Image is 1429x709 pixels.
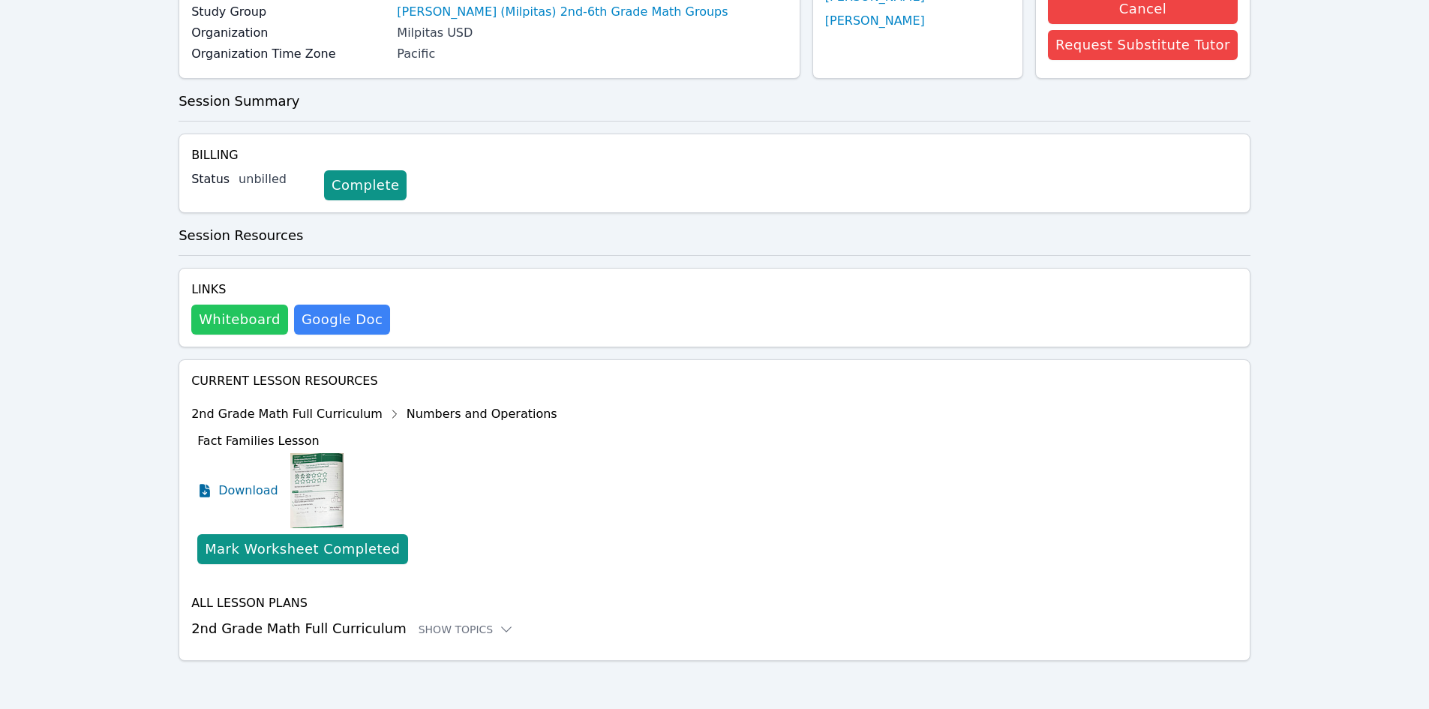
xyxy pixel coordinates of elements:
a: Google Doc [294,305,390,335]
h3: 2nd Grade Math Full Curriculum [191,618,1238,639]
div: Mark Worksheet Completed [205,539,400,560]
h4: Links [191,281,390,299]
h3: Session Resources [179,225,1250,246]
img: Fact Families Lesson [290,453,344,528]
label: Organization [191,24,388,42]
h4: All Lesson Plans [191,594,1238,612]
span: Download [218,482,278,500]
a: [PERSON_NAME] (Milpitas) 2nd-6th Grade Math Groups [397,3,728,21]
h4: Billing [191,146,1238,164]
button: Show Topics [419,622,515,637]
h4: Current Lesson Resources [191,372,1238,390]
button: Request Substitute Tutor [1048,30,1238,60]
a: Complete [324,170,407,200]
label: Study Group [191,3,388,21]
div: Pacific [397,45,787,63]
a: Download [197,453,278,528]
a: [PERSON_NAME] [825,12,925,30]
label: Organization Time Zone [191,45,388,63]
button: Whiteboard [191,305,288,335]
div: 2nd Grade Math Full Curriculum Numbers and Operations [191,402,557,426]
span: Fact Families Lesson [197,434,320,448]
button: Mark Worksheet Completed [197,534,407,564]
h3: Session Summary [179,91,1250,112]
label: Status [191,170,230,188]
div: Milpitas USD [397,24,787,42]
div: unbilled [239,170,312,188]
